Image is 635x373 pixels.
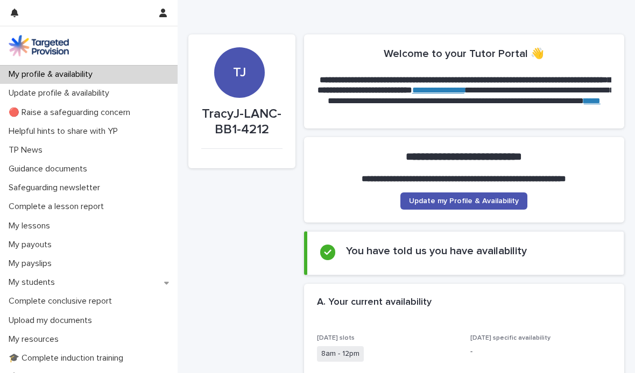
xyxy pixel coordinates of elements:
span: [DATE] specific availability [470,335,551,341]
span: 8am - 12pm [317,346,364,362]
p: 🔴 Raise a safeguarding concern [4,107,139,118]
img: M5nRWzHhSzIhMunXDL62 [9,35,69,56]
h2: A. Your current availability [317,297,432,309]
p: TracyJ-LANC-BB1-4212 [201,106,283,138]
p: My resources [4,334,67,345]
p: My students [4,277,63,288]
p: My lessons [4,221,59,231]
p: TP News [4,145,51,155]
p: Update profile & availability [4,88,118,98]
p: My profile & availability [4,69,101,80]
p: My payouts [4,240,60,250]
p: Helpful hints to share with YP [4,126,126,137]
h2: Welcome to your Tutor Portal 👋 [384,47,544,60]
span: Update my Profile & Availability [409,197,519,205]
h2: You have told us you have availability [346,245,527,257]
a: Update my Profile & Availability [400,192,527,210]
p: 🎓 Complete induction training [4,353,132,363]
div: TJ [214,15,265,81]
span: [DATE] slots [317,335,355,341]
p: Complete a lesson report [4,202,112,212]
p: Safeguarding newsletter [4,183,109,193]
p: Guidance documents [4,164,96,174]
p: - [470,346,611,357]
p: Complete conclusive report [4,296,121,306]
p: My payslips [4,259,60,269]
p: Upload my documents [4,315,101,326]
